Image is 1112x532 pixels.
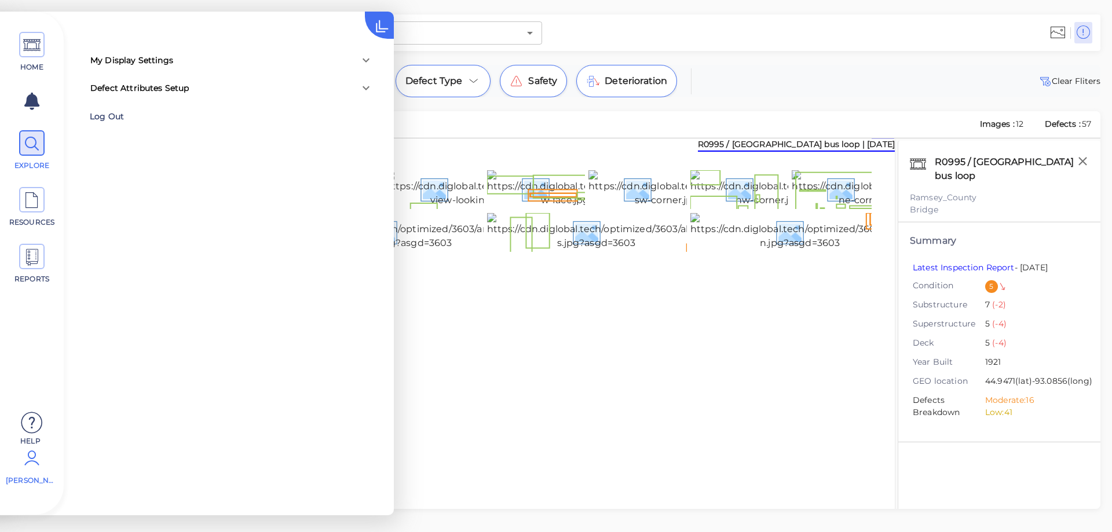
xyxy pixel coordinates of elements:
[1063,480,1103,523] iframe: Chat
[1016,119,1023,129] span: 12
[913,318,985,330] span: Superstructure
[985,337,1080,350] span: 5
[90,54,173,67] div: My Display Settings
[6,32,58,72] a: HOME
[81,46,382,74] div: My Display Settings
[405,74,463,88] span: Defect Type
[528,74,557,88] span: Safety
[913,299,985,311] span: Substructure
[985,375,1092,388] span: 44.9471 (lat) -93.0856 (long)
[8,217,57,228] span: RESOURCES
[913,337,985,349] span: Deck
[690,170,904,207] img: https://cdn.diglobal.tech/width210/3603/arch-nw-corner.jpg?asgd=3603
[1038,74,1100,88] button: Clear Fliters
[81,74,382,102] div: Defect Attributes Setup
[605,74,667,88] span: Deterioration
[8,62,57,72] span: HOME
[6,436,55,445] span: Help
[522,25,538,41] button: Open
[913,394,985,419] span: Defects Breakdown
[985,318,1080,331] span: 5
[932,152,1089,186] div: R0995 / [GEOGRAPHIC_DATA] bus loop
[487,170,700,207] img: https://cdn.diglobal.tech/width210/3603/arch-w-face.jpg?asgd=3603
[910,204,1089,216] div: Bridge
[979,119,1016,129] span: Images :
[1082,119,1091,129] span: 57
[6,244,58,284] a: REPORTS
[985,280,998,293] div: 5
[985,299,1080,312] span: 7
[910,234,1089,248] div: Summary
[990,299,1006,310] span: (-2)
[588,170,802,207] img: https://cdn.diglobal.tech/width210/3603/arch-sw-corner.jpg?asgd=3603
[487,213,707,250] img: https://cdn.diglobal.tech/optimized/3603/abut-s.jpg?asgd=3603
[8,274,57,284] span: REPORTS
[90,82,189,94] div: Defect Attributes Setup
[990,337,1007,348] span: (-4)
[792,170,1005,207] img: https://cdn.diglobal.tech/width210/3603/arch-ne-corner.jpg?asgd=3603
[6,475,55,486] span: [PERSON_NAME]
[90,108,240,126] div: Log Out
[698,138,895,152] div: R0995 / [GEOGRAPHIC_DATA] bus loop | [DATE]
[913,375,985,387] span: GEO location
[913,262,1015,273] a: Latest Inspection Report
[985,394,1080,406] li: Moderate: 16
[6,187,58,228] a: RESOURCES
[1044,119,1082,129] span: Defects :
[910,192,1089,204] div: Ramsey_County
[990,318,1007,329] span: (-4)
[690,213,910,250] img: https://cdn.diglobal.tech/optimized/3603/abut-n.jpg?asgd=3603
[8,160,57,171] span: EXPLORE
[913,280,985,292] span: Condition
[6,130,58,171] a: EXPLORE
[985,356,1080,369] span: 1921
[913,356,985,368] span: Year Built
[985,406,1080,419] li: Low: 41
[913,262,1048,273] span: - [DATE]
